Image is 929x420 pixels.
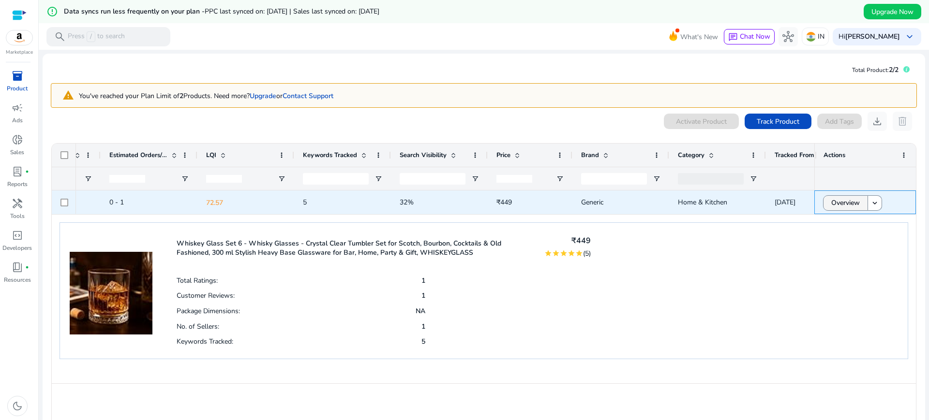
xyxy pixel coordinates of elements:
span: fiber_manual_record [25,170,29,174]
span: keyboard_arrow_down [904,31,915,43]
span: dark_mode [12,400,23,412]
span: download [871,116,883,127]
span: chat [728,32,738,42]
p: Sales [10,148,24,157]
h4: ₹449 [544,236,591,246]
button: Open Filter Menu [749,175,757,183]
span: / [87,31,95,42]
img: amazon.svg [6,30,32,45]
mat-icon: error_outline [46,6,58,17]
p: Tools [10,212,25,220]
span: handyman [12,198,23,209]
mat-icon: warning [55,87,79,104]
span: 2/2 [889,65,899,74]
p: IN [818,28,824,45]
button: Open Filter Menu [181,175,189,183]
button: Open Filter Menu [375,175,382,183]
mat-icon: star [575,249,583,257]
mat-icon: keyboard_arrow_down [870,199,879,207]
span: Estimated Orders/Day [109,151,167,159]
b: 2 [180,91,183,101]
span: lab_profile [12,166,23,177]
button: Track Product [745,114,811,129]
span: 0 - 1 [109,198,124,207]
p: Whiskey Glass Set 6 - Whisky Glasses - Crystal Clear Tumbler Set for Scotch, Bourbon, Cocktails &... [177,239,532,257]
span: inventory_2 [12,70,23,82]
span: search [54,31,66,43]
mat-icon: star [568,249,575,257]
p: Resources [4,275,31,284]
button: download [868,112,887,131]
span: Chat Now [740,32,770,41]
button: Open Filter Menu [556,175,564,183]
span: Overview [831,193,860,213]
a: Upgrade [250,91,276,101]
p: Package Dimensions: [177,306,240,316]
span: Category [678,151,704,159]
span: Brand [581,151,599,159]
p: Product [7,84,28,93]
span: Actions [824,151,845,159]
p: No. of Sellers: [177,322,219,331]
mat-icon: star [552,249,560,257]
p: Marketplace [6,49,33,56]
span: [DATE] [775,198,795,207]
span: code_blocks [12,230,23,241]
input: Search Visibility Filter Input [400,173,465,185]
span: PPC last synced on: [DATE] | Sales last synced on: [DATE] [205,7,379,16]
span: Upgrade Now [871,7,914,17]
span: Tracked From [775,151,814,159]
span: Home & Kitchen [678,198,727,207]
span: book_4 [12,261,23,273]
mat-icon: star [544,249,552,257]
span: fiber_manual_record [25,265,29,269]
p: 5 [421,337,425,346]
input: Keywords Tracked Filter Input [303,173,369,185]
span: campaign [12,102,23,114]
button: chatChat Now [724,29,775,44]
img: 415iqgFuNrL._SS100_.jpg [70,232,152,334]
button: hub [779,27,798,46]
span: Track Product [757,116,799,127]
button: Open Filter Menu [471,175,479,183]
b: [PERSON_NAME] [845,32,900,41]
span: Total Product: [852,66,889,74]
h5: Data syncs run less frequently on your plan - [64,8,379,16]
span: ₹449 [496,198,512,207]
span: Search Visibility [400,151,447,159]
span: donut_small [12,134,23,145]
button: Open Filter Menu [653,175,660,183]
button: Open Filter Menu [84,175,92,183]
img: in.svg [806,32,816,42]
span: (5) [583,249,591,258]
p: Keywords Tracked: [177,337,233,346]
button: Open Filter Menu [278,175,285,183]
p: 1 [421,276,425,285]
p: Hi [839,33,900,40]
span: 5 [303,198,307,207]
span: or [250,91,283,101]
p: 72.57 [206,193,285,213]
p: 1 [421,291,425,300]
span: LQI [206,151,216,159]
a: Contact Support [283,91,333,101]
p: Customer Reviews: [177,291,235,300]
span: 32% [400,198,414,207]
p: 1 [421,322,425,331]
p: Developers [2,244,32,252]
p: You've reached your Plan Limit of Products. Need more? [79,91,333,101]
mat-icon: star [560,249,568,257]
button: Overview [823,195,868,211]
button: Upgrade Now [864,4,921,19]
p: Press to search [68,31,125,42]
input: Brand Filter Input [581,173,647,185]
span: Keywords Tracked [303,151,357,159]
p: Reports [7,180,28,188]
p: NA [416,306,425,316]
p: Total Ratings: [177,276,218,285]
span: Price [496,151,510,159]
span: What's New [680,29,718,45]
span: hub [782,31,794,43]
span: Generic [581,198,603,207]
p: Ads [12,116,23,125]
